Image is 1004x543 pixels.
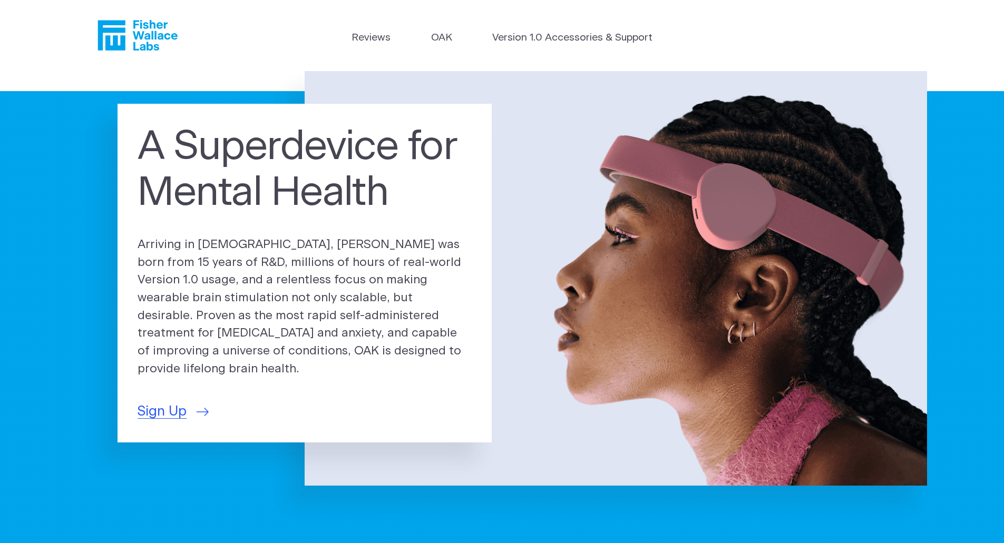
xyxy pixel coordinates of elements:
a: Sign Up [138,401,209,422]
h1: A Superdevice for Mental Health [138,124,472,217]
p: Arriving in [DEMOGRAPHIC_DATA], [PERSON_NAME] was born from 15 years of R&D, millions of hours of... [138,236,472,378]
span: Sign Up [138,401,187,422]
a: OAK [431,31,452,46]
a: Version 1.0 Accessories & Support [492,31,652,46]
a: Fisher Wallace [98,20,178,51]
a: Reviews [352,31,391,46]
